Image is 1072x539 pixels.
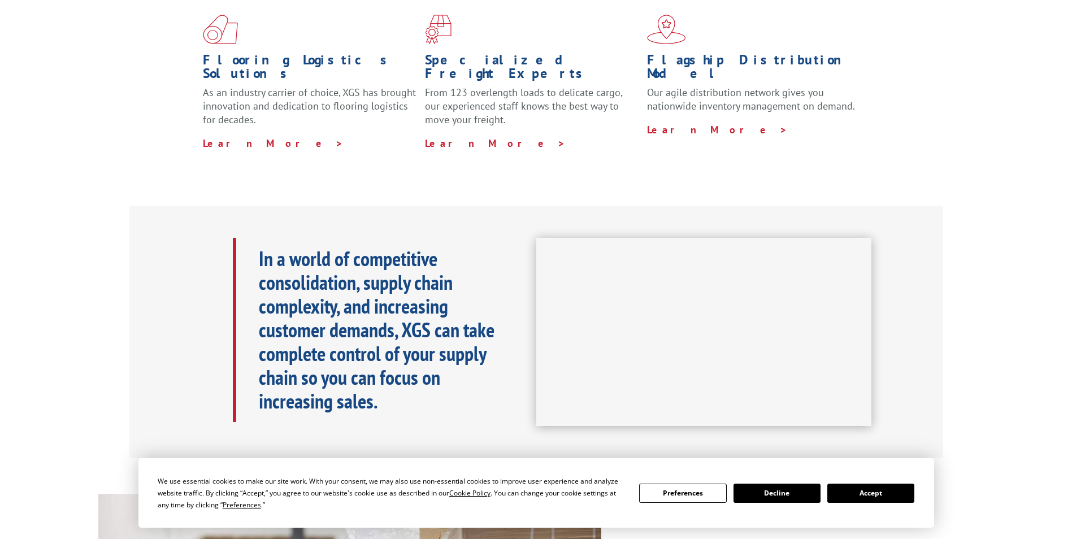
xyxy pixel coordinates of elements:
[536,238,871,427] iframe: XGS Logistics Solutions
[203,137,344,150] a: Learn More >
[203,15,238,44] img: xgs-icon-total-supply-chain-intelligence-red
[158,475,626,511] div: We use essential cookies to make our site work. With your consent, we may also use non-essential ...
[259,245,494,414] b: In a world of competitive consolidation, supply chain complexity, and increasing customer demands...
[639,484,726,503] button: Preferences
[647,123,788,136] a: Learn More >
[647,15,686,44] img: xgs-icon-flagship-distribution-model-red
[734,484,821,503] button: Decline
[203,53,416,86] h1: Flooring Logistics Solutions
[425,15,452,44] img: xgs-icon-focused-on-flooring-red
[425,137,566,150] a: Learn More >
[827,484,914,503] button: Accept
[647,53,861,86] h1: Flagship Distribution Model
[647,86,855,112] span: Our agile distribution network gives you nationwide inventory management on demand.
[138,458,934,528] div: Cookie Consent Prompt
[425,86,639,136] p: From 123 overlength loads to delicate cargo, our experienced staff knows the best way to move you...
[449,488,491,498] span: Cookie Policy
[425,53,639,86] h1: Specialized Freight Experts
[223,500,261,510] span: Preferences
[203,86,416,126] span: As an industry carrier of choice, XGS has brought innovation and dedication to flooring logistics...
